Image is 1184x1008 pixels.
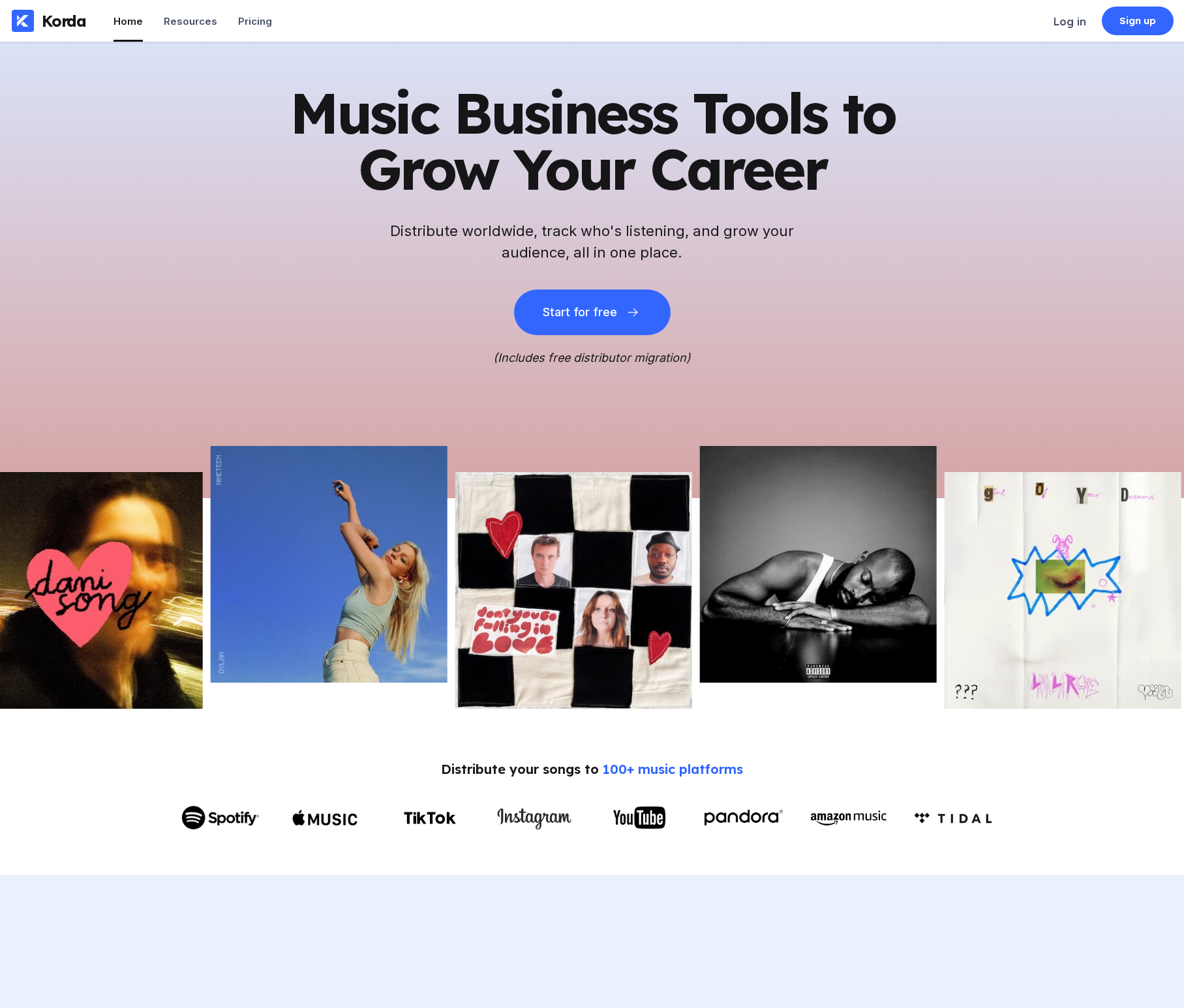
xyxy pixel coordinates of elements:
[384,220,801,263] h2: Distribute worldwide, track who's listening, and grow your audience, all in one place.
[404,812,456,824] img: TikTok
[455,472,692,709] img: Picture of the author
[42,11,86,31] div: Korda
[292,799,357,836] img: Apple Music
[211,446,448,683] img: Picture of the author
[1119,14,1157,27] div: Sign up
[441,761,743,777] div: Distribute your songs to
[164,15,217,27] div: Resources
[493,351,691,364] i: (Includes free distributor migration)
[914,812,992,823] img: Amazon
[700,446,937,683] img: Picture of the author
[543,306,617,319] div: Start for free
[114,15,143,27] div: Home
[603,761,743,777] span: 100+ music platforms
[705,810,783,825] img: Pandora
[945,472,1181,709] img: Picture of the author
[810,807,888,829] img: Amazon
[495,804,573,832] img: Instagram
[613,807,665,828] img: YouTube
[273,85,912,197] h1: Music Business Tools to Grow Your Career
[514,289,671,335] button: Start for free
[1054,15,1086,28] div: Log in
[1102,7,1174,35] a: Sign up
[181,806,260,829] img: Spotify
[238,15,272,27] div: Pricing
